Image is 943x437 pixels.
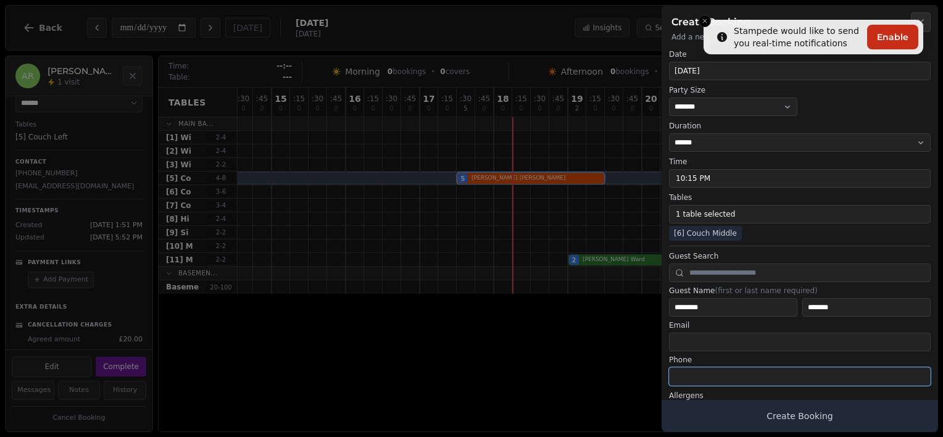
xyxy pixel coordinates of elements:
button: [DATE] [669,62,931,80]
label: Email [669,320,931,330]
label: Allergens [669,391,931,401]
span: [6] Couch Middle [669,226,742,241]
label: Party Size [669,85,797,95]
label: Tables [669,193,931,202]
p: Add a new booking to the day planner [671,32,928,42]
button: 1 table selected [669,205,931,223]
label: Guest Search [669,251,931,261]
h2: Create Booking [671,15,928,30]
label: Phone [669,355,931,365]
label: Date [669,49,931,59]
label: Duration [669,121,931,131]
span: (first or last name required) [715,286,817,295]
label: Guest Name [669,286,931,296]
button: Create Booking [662,400,938,432]
button: 10:15 PM [669,169,931,188]
label: Time [669,157,931,167]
